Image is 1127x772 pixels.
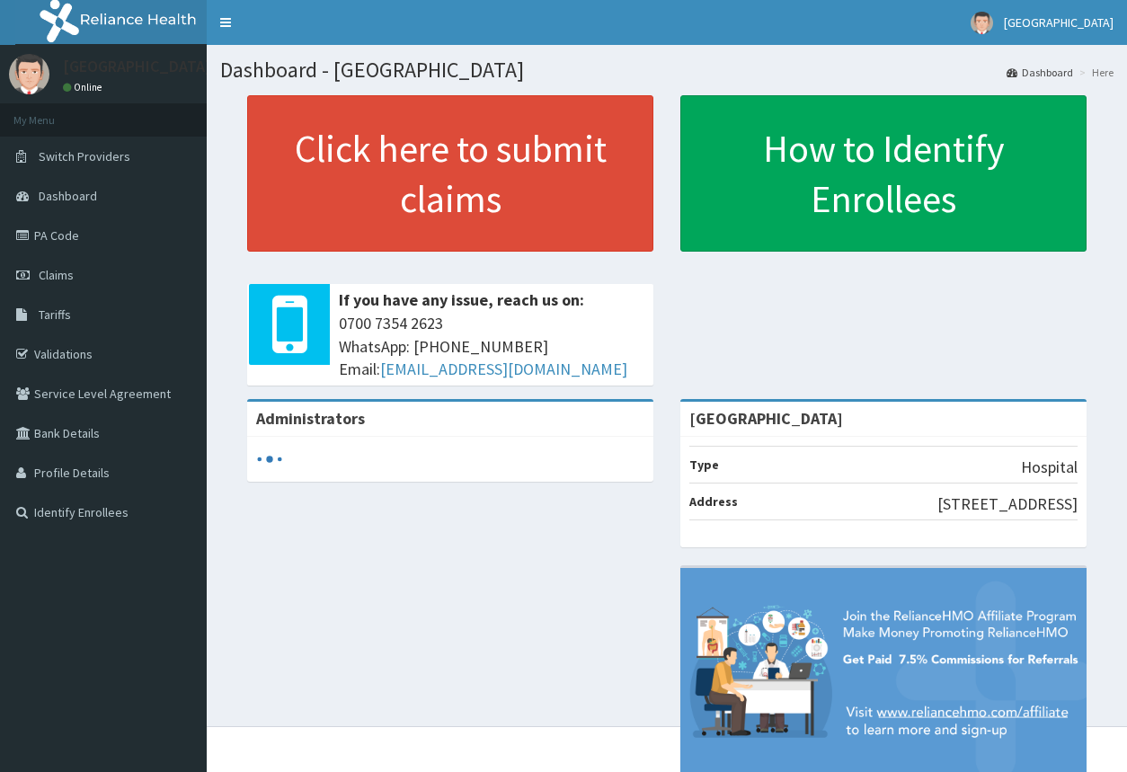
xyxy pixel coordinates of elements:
p: [GEOGRAPHIC_DATA] [63,58,211,75]
b: Address [689,493,738,510]
p: Hospital [1021,456,1078,479]
span: Claims [39,267,74,283]
span: Tariffs [39,306,71,323]
a: Online [63,81,106,93]
span: [GEOGRAPHIC_DATA] [1004,14,1114,31]
a: [EMAIL_ADDRESS][DOMAIN_NAME] [380,359,627,379]
a: How to Identify Enrollees [680,95,1087,252]
span: Dashboard [39,188,97,204]
b: Administrators [256,408,365,429]
h1: Dashboard - [GEOGRAPHIC_DATA] [220,58,1114,82]
b: Type [689,457,719,473]
img: User Image [9,54,49,94]
b: If you have any issue, reach us on: [339,289,584,310]
p: [STREET_ADDRESS] [937,492,1078,516]
svg: audio-loading [256,446,283,473]
a: Click here to submit claims [247,95,653,252]
span: 0700 7354 2623 WhatsApp: [PHONE_NUMBER] Email: [339,312,644,381]
strong: [GEOGRAPHIC_DATA] [689,408,843,429]
span: Switch Providers [39,148,130,164]
a: Dashboard [1007,65,1073,80]
img: User Image [971,12,993,34]
li: Here [1075,65,1114,80]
